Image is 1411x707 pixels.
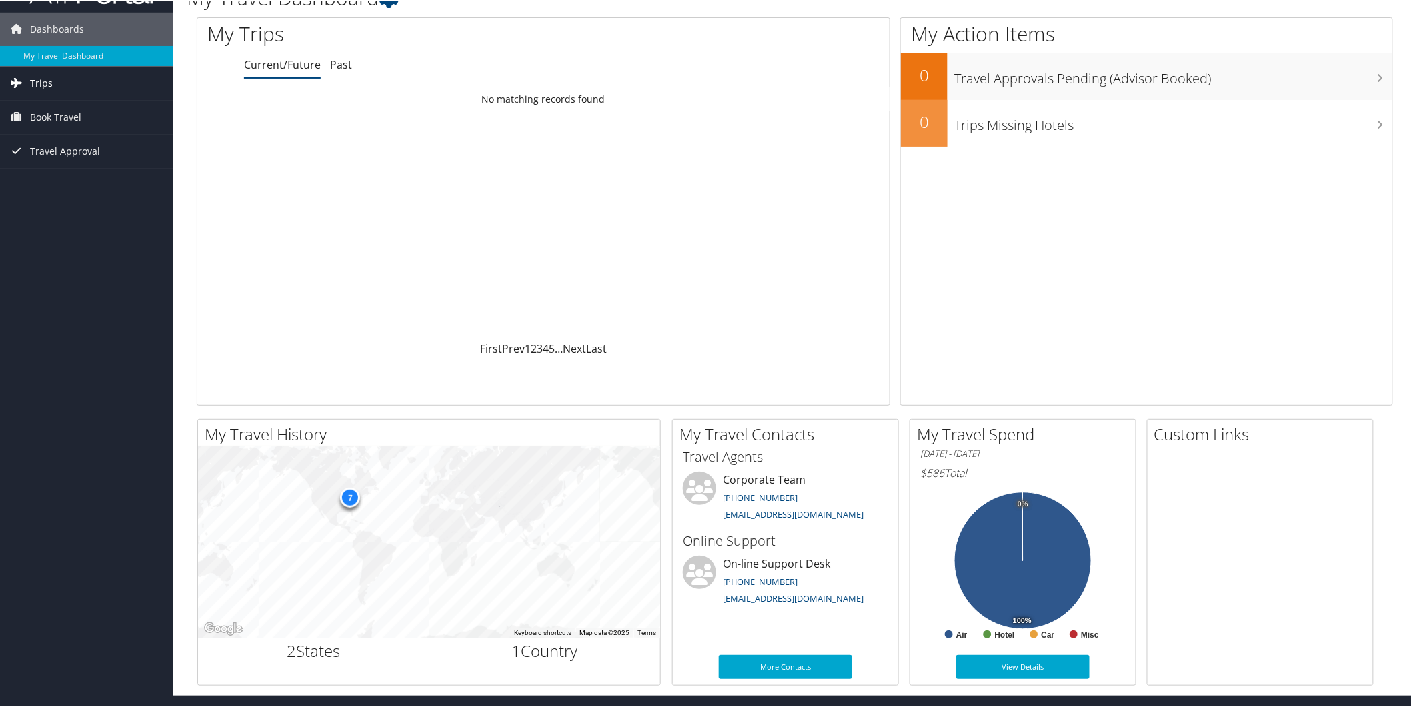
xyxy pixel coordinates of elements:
a: [PHONE_NUMBER] [723,490,798,502]
span: Book Travel [30,99,81,133]
a: View Details [956,654,1090,678]
span: $586 [920,464,944,479]
a: Past [330,56,352,71]
a: [EMAIL_ADDRESS][DOMAIN_NAME] [723,591,864,603]
td: No matching records found [197,86,890,110]
li: Corporate Team [676,470,895,525]
a: 0Travel Approvals Pending (Advisor Booked) [901,52,1392,99]
a: Last [586,340,607,355]
h3: Trips Missing Hotels [954,108,1392,133]
a: Current/Future [244,56,321,71]
a: Next [563,340,586,355]
h3: Online Support [683,530,888,549]
text: Car [1042,629,1055,638]
a: First [480,340,502,355]
a: 1 [525,340,531,355]
a: [EMAIL_ADDRESS][DOMAIN_NAME] [723,507,864,519]
span: 2 [287,638,296,660]
a: 5 [549,340,555,355]
a: Terms (opens in new tab) [637,628,656,635]
h6: [DATE] - [DATE] [920,446,1126,459]
text: Hotel [995,629,1015,638]
h2: States [208,638,419,661]
span: … [555,340,563,355]
a: Prev [502,340,525,355]
button: Keyboard shortcuts [514,627,571,636]
h6: Total [920,464,1126,479]
span: Trips [30,65,53,99]
div: 7 [340,486,360,506]
a: 4 [543,340,549,355]
h3: Travel Agents [683,446,888,465]
a: [PHONE_NUMBER] [723,574,798,586]
h2: My Travel Spend [917,422,1136,444]
a: More Contacts [719,654,852,678]
h2: Country [439,638,651,661]
span: Travel Approval [30,133,100,167]
tspan: 100% [1013,616,1032,624]
h3: Travel Approvals Pending (Advisor Booked) [954,61,1392,87]
h2: Custom Links [1154,422,1373,444]
text: Air [956,629,968,638]
h2: My Travel History [205,422,660,444]
span: 1 [511,638,521,660]
a: 0Trips Missing Hotels [901,99,1392,145]
a: 3 [537,340,543,355]
span: Dashboards [30,11,84,45]
img: Google [201,619,245,636]
tspan: 0% [1018,499,1028,507]
h2: 0 [901,63,948,85]
a: 2 [531,340,537,355]
h1: My Trips [207,19,591,47]
h1: My Action Items [901,19,1392,47]
h2: My Travel Contacts [679,422,898,444]
text: Misc [1081,629,1099,638]
span: Map data ©2025 [579,628,629,635]
h2: 0 [901,109,948,132]
a: Open this area in Google Maps (opens a new window) [201,619,245,636]
li: On-line Support Desk [676,554,895,609]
